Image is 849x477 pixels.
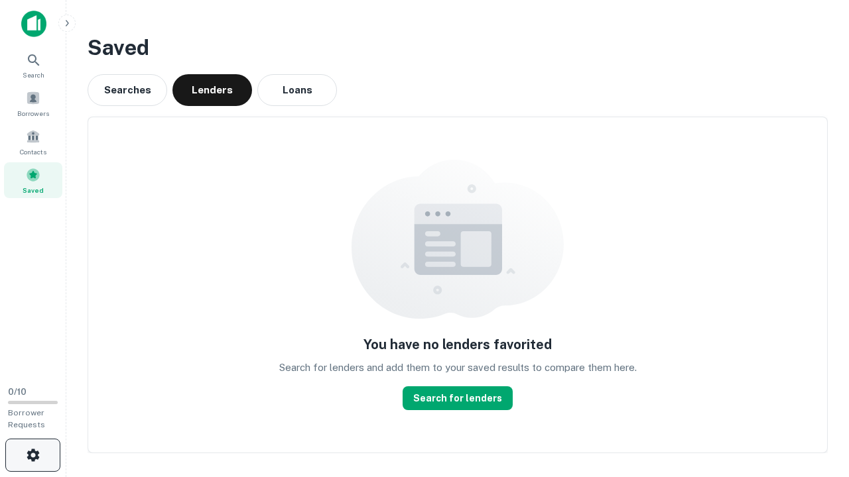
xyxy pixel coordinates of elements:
a: Contacts [4,124,62,160]
h3: Saved [88,32,828,64]
a: Borrowers [4,85,62,121]
span: Borrowers [17,108,49,119]
a: Search [4,47,62,83]
a: Search for lenders [403,386,513,410]
span: Borrower Requests [8,408,45,429]
button: Lenders [172,74,252,106]
img: capitalize-icon.png [21,11,46,37]
img: empty content [352,160,564,319]
p: Search for lenders and add them to your saved results to compare them here. [279,360,637,376]
a: Saved [4,162,62,198]
span: Search [23,70,44,80]
button: Loans [257,74,337,106]
span: Saved [23,185,44,195]
iframe: Chat Widget [783,371,849,435]
button: Searches [88,74,167,106]
span: Contacts [20,146,46,157]
h5: You have no lenders favorited [363,335,552,354]
span: 0 / 10 [8,387,27,397]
